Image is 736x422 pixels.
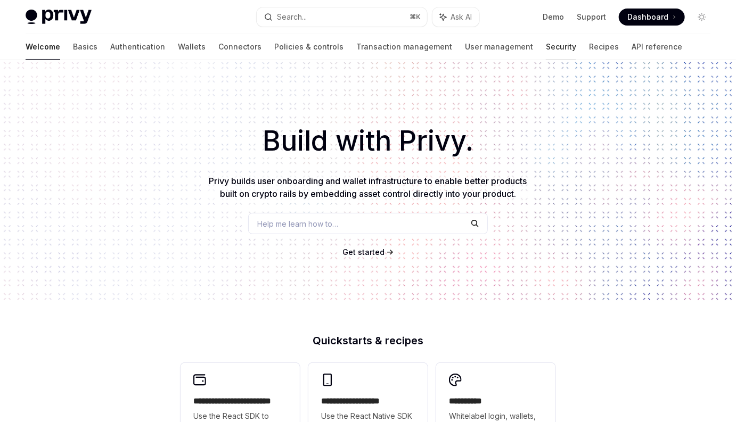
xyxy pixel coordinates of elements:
a: Demo [543,12,564,22]
a: Welcome [26,34,60,60]
span: Dashboard [627,12,668,22]
a: Dashboard [619,9,685,26]
span: Get started [343,247,385,256]
a: Get started [343,247,385,258]
span: Ask AI [451,12,472,22]
span: ⌘ K [410,13,421,21]
a: Security [546,34,576,60]
span: Privy builds user onboarding and wallet infrastructure to enable better products built on crypto ... [209,176,527,199]
button: Toggle dark mode [693,9,710,26]
div: Search... [277,11,307,23]
a: Policies & controls [274,34,344,60]
a: Transaction management [356,34,452,60]
h2: Quickstarts & recipes [181,335,555,346]
a: Recipes [589,34,619,60]
button: Ask AI [432,7,479,27]
span: Help me learn how to… [257,218,338,229]
a: Connectors [218,34,261,60]
img: light logo [26,10,92,24]
h1: Build with Privy. [17,120,719,162]
a: Authentication [110,34,165,60]
a: Support [577,12,606,22]
a: Basics [73,34,97,60]
button: Search...⌘K [257,7,427,27]
a: API reference [632,34,682,60]
a: User management [465,34,533,60]
a: Wallets [178,34,206,60]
